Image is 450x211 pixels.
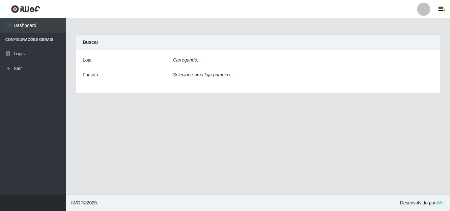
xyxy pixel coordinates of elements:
[83,40,98,45] strong: Buscar
[11,5,40,13] img: CoreUI Logo
[71,199,98,206] span: © 2025 .
[400,199,445,206] span: Desenvolvido por
[71,200,83,205] span: IWOF
[173,72,234,77] i: Selecione uma loja primeiro...
[436,200,445,205] a: iWof
[173,57,201,63] i: Carregando...
[83,57,91,64] label: Loja
[83,71,98,78] label: Função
